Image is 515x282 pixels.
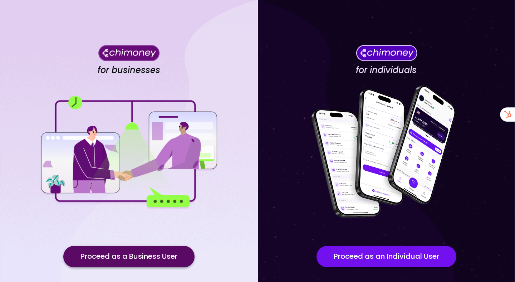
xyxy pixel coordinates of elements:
[356,45,417,61] img: Chimoney for individuals
[297,81,476,224] img: for individuals
[317,246,456,267] button: Proceed as an Individual User
[98,45,160,61] img: Chimoney for businesses
[39,96,218,209] img: for businesses
[98,65,160,76] h4: for businesses
[63,246,195,267] button: Proceed as a Business User
[356,65,417,76] h4: for individuals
